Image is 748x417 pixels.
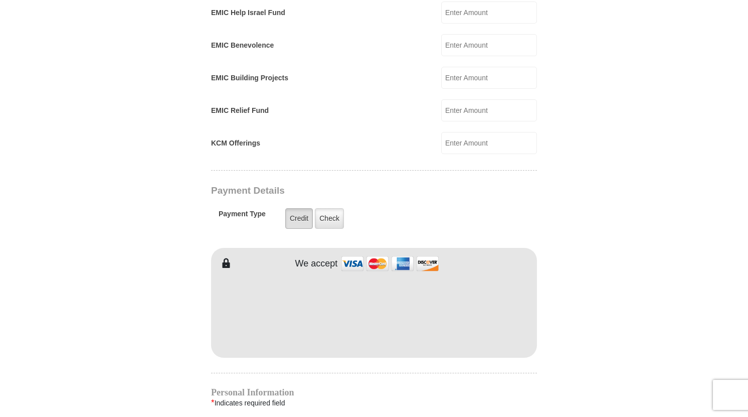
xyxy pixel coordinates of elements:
input: Enter Amount [441,34,537,56]
label: EMIC Building Projects [211,73,288,83]
label: Credit [285,208,313,229]
label: EMIC Help Israel Fund [211,8,285,18]
label: Check [315,208,344,229]
h4: Personal Information [211,388,537,396]
h5: Payment Type [219,210,266,223]
label: KCM Offerings [211,138,260,149]
h3: Payment Details [211,185,467,197]
div: Indicates required field [211,396,537,409]
img: credit cards accepted [340,253,440,274]
input: Enter Amount [441,99,537,121]
input: Enter Amount [441,132,537,154]
input: Enter Amount [441,2,537,24]
input: Enter Amount [441,67,537,89]
label: EMIC Benevolence [211,40,274,51]
label: EMIC Relief Fund [211,105,269,116]
h4: We accept [295,258,338,269]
